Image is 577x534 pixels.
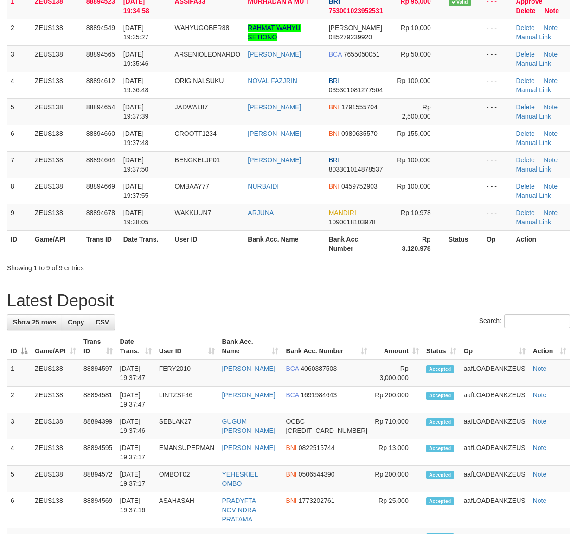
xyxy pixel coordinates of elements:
[155,333,218,360] th: User ID: activate to sort column ascending
[533,365,547,372] a: Note
[329,103,340,111] span: BNI
[329,77,340,84] span: BRI
[7,413,31,439] td: 3
[31,98,83,125] td: ZEUS138
[116,387,155,413] td: [DATE] 19:37:47
[222,418,276,434] a: GUGUM [PERSON_NAME]
[7,439,31,466] td: 4
[371,492,422,528] td: Rp 25,000
[329,165,383,173] span: Copy 803301014878537 to clipboard
[31,125,83,151] td: ZEUS138
[397,156,430,164] span: Rp 100,000
[7,292,570,310] h1: Latest Deposit
[516,130,534,137] a: Delete
[460,466,529,492] td: aafLOADBANKZEUS
[90,314,115,330] a: CSV
[86,24,115,32] span: 88894549
[83,230,120,257] th: Trans ID
[483,230,512,257] th: Op
[329,33,372,41] span: Copy 085279239920 to clipboard
[483,125,512,151] td: - - -
[155,466,218,492] td: OMBOT02
[516,113,551,120] a: Manual Link
[512,230,570,257] th: Action
[516,24,534,32] a: Delete
[218,333,282,360] th: Bank Acc. Name: activate to sort column ascending
[479,314,570,328] label: Search:
[426,418,454,426] span: Accepted
[516,77,534,84] a: Delete
[299,470,335,478] span: Copy 0506544390 to clipboard
[31,178,83,204] td: ZEUS138
[86,103,115,111] span: 88894654
[371,360,422,387] td: Rp 3,000,000
[545,7,559,14] a: Note
[286,418,304,425] span: OCBC
[80,492,116,528] td: 88894569
[175,24,230,32] span: WAHYUGOBER88
[533,470,547,478] a: Note
[544,183,558,190] a: Note
[516,7,535,14] a: Delete
[460,413,529,439] td: aafLOADBANKZEUS
[7,204,31,230] td: 9
[7,98,31,125] td: 5
[155,492,218,528] td: ASAHASAH
[401,209,431,216] span: Rp 10,978
[516,60,551,67] a: Manual Link
[123,130,149,146] span: [DATE] 19:37:48
[426,392,454,400] span: Accepted
[516,139,551,146] a: Manual Link
[533,497,547,504] a: Note
[544,77,558,84] a: Note
[483,178,512,204] td: - - -
[248,51,301,58] a: [PERSON_NAME]
[86,209,115,216] span: 88894678
[175,130,217,137] span: CROOTT1234
[426,471,454,479] span: Accepted
[397,130,430,137] span: Rp 155,000
[123,183,149,199] span: [DATE] 19:37:55
[329,86,383,94] span: Copy 035301081277504 to clipboard
[7,387,31,413] td: 2
[516,165,551,173] a: Manual Link
[31,333,80,360] th: Game/API: activate to sort column ascending
[329,130,340,137] span: BNI
[175,156,220,164] span: BENGKELJP01
[248,103,301,111] a: [PERSON_NAME]
[123,77,149,94] span: [DATE] 19:36:48
[155,439,218,466] td: EMANSUPERMAN
[31,387,80,413] td: ZEUS138
[516,103,534,111] a: Delete
[329,183,340,190] span: BNI
[222,497,256,523] a: PRADYFTA NOVINDRA PRATAMA
[123,103,149,120] span: [DATE] 19:37:39
[483,45,512,72] td: - - -
[533,444,547,451] a: Note
[426,445,454,452] span: Accepted
[80,413,116,439] td: 88894399
[329,209,356,216] span: MANDIRI
[80,333,116,360] th: Trans ID: activate to sort column ascending
[460,360,529,387] td: aafLOADBANKZEUS
[7,333,31,360] th: ID: activate to sort column descending
[426,497,454,505] span: Accepted
[13,318,56,326] span: Show 25 rows
[7,151,31,178] td: 7
[299,497,335,504] span: Copy 1773202761 to clipboard
[529,333,570,360] th: Action: activate to sort column ascending
[96,318,109,326] span: CSV
[504,314,570,328] input: Search:
[62,314,90,330] a: Copy
[286,365,299,372] span: BCA
[123,209,149,226] span: [DATE] 19:38:05
[31,413,80,439] td: ZEUS138
[116,360,155,387] td: [DATE] 19:37:47
[460,333,529,360] th: Op: activate to sort column ascending
[460,387,529,413] td: aafLOADBANKZEUS
[445,230,483,257] th: Status
[325,230,390,257] th: Bank Acc. Number
[7,19,31,45] td: 2
[155,413,218,439] td: SEBLAK27
[423,333,460,360] th: Status: activate to sort column ascending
